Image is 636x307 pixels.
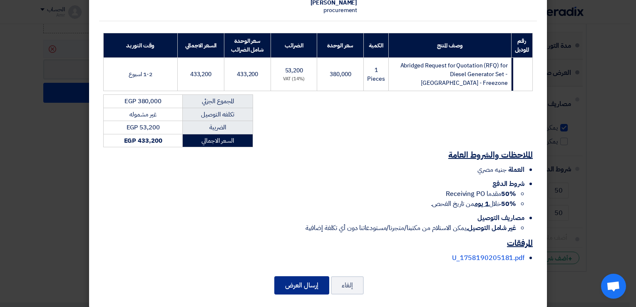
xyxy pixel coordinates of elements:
th: وقت التوريد [104,33,178,58]
td: المجموع الجزئي [183,95,253,108]
span: 433,200 [237,70,258,79]
span: 433,200 [190,70,211,79]
li: يمكن الاستلام من مكتبنا/متجرنا/مستودعاتنا دون أي تكلفة إضافية [103,223,516,233]
th: رقم الموديل [511,33,532,58]
span: procurement [323,6,357,15]
span: Abridged Request for Quotation (RFQ) for Diesel Generator Set - [GEOGRAPHIC_DATA] - Freezone [400,61,508,87]
td: EGP 380,000 [104,95,183,108]
th: سعر الوحدة شامل الضرائب [224,33,271,58]
span: 1 Pieces [367,66,385,83]
span: 1-2 اسبوع [129,70,152,79]
strong: EGP 433,200 [124,136,162,145]
th: وصف المنتج [388,33,511,58]
u: المرفقات [507,237,533,249]
th: الضرائب [271,33,317,58]
a: U_1758190205181.pdf [452,253,524,263]
span: 380,000 [330,70,351,79]
span: العملة [508,165,524,175]
strong: 50% [501,199,516,209]
div: Open chat [601,274,626,299]
span: 53,200 [285,66,303,75]
th: السعر الاجمالي [177,33,224,58]
td: تكلفه التوصيل [183,108,253,121]
strong: 50% [501,189,516,199]
strong: غير شامل التوصيل, [466,223,516,233]
span: EGP 53,200 [127,123,160,132]
th: الكمية [364,33,388,58]
div: (14%) VAT [274,76,313,83]
span: غير مشموله [129,110,156,119]
span: مصاريف التوصيل [477,213,524,223]
span: خلال من تاريخ الفحص. [431,199,516,209]
span: شروط الدفع [492,179,524,189]
td: السعر الاجمالي [183,134,253,147]
button: إلغاء [331,276,364,295]
u: الملاحظات والشروط العامة [448,149,533,161]
th: سعر الوحدة [317,33,364,58]
span: جنيه مصري [477,165,506,175]
u: 1 يوم [475,199,489,209]
button: إرسال العرض [274,276,329,295]
span: مقدما Receiving PO [446,189,516,199]
td: الضريبة [183,121,253,134]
